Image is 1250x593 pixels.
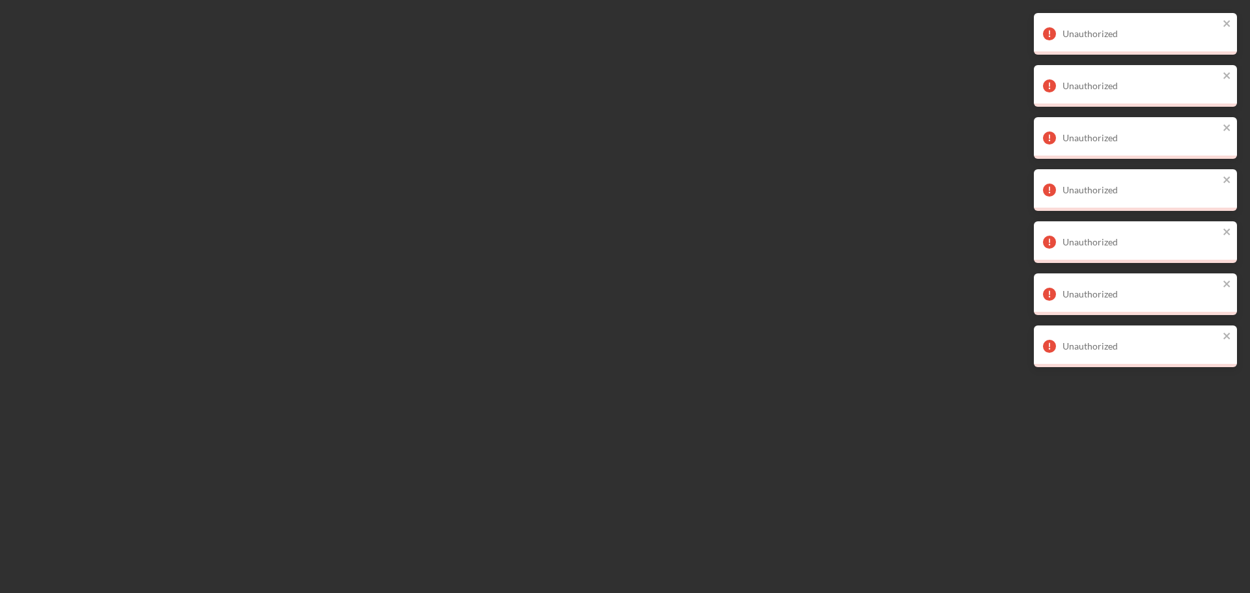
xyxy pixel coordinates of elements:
button: close [1223,331,1232,343]
button: close [1223,122,1232,135]
div: Unauthorized [1062,289,1219,299]
div: Unauthorized [1062,185,1219,195]
button: close [1223,227,1232,239]
button: close [1223,18,1232,31]
button: close [1223,174,1232,187]
div: Unauthorized [1062,81,1219,91]
div: Unauthorized [1062,237,1219,247]
div: Unauthorized [1062,133,1219,143]
div: Unauthorized [1062,341,1219,352]
div: Unauthorized [1062,29,1219,39]
button: close [1223,70,1232,83]
button: close [1223,279,1232,291]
